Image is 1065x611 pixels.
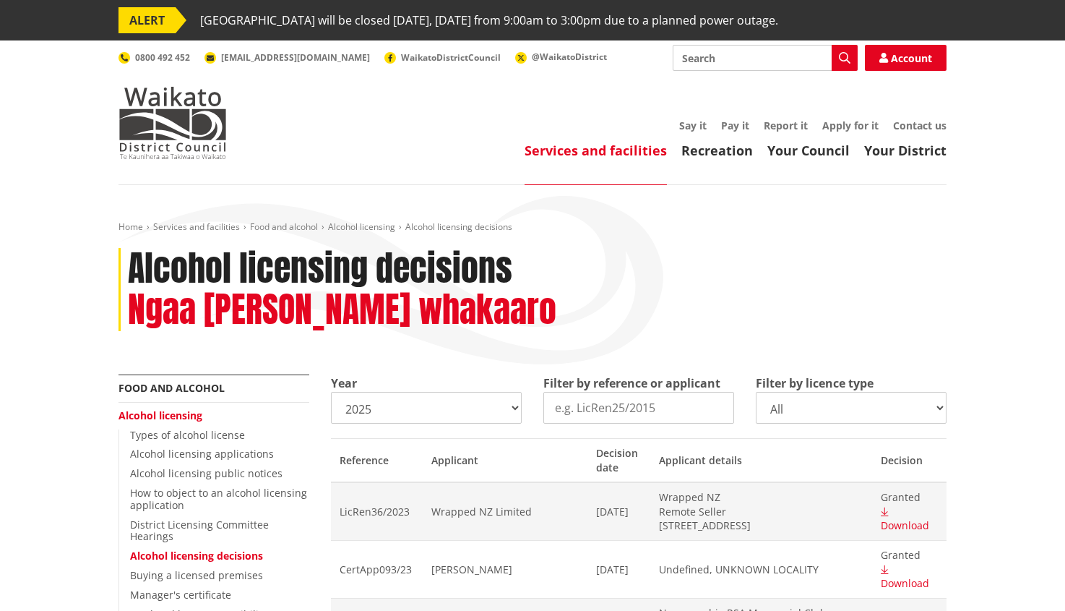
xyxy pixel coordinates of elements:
[767,142,850,159] a: Your Council
[423,482,587,540] td: Wrapped NZ Limited
[130,518,269,544] a: District Licensing Committee Hearings
[756,375,874,392] label: Filter by licence type
[128,289,556,331] h2: Ngaa [PERSON_NAME] whakaaro
[130,486,307,512] a: How to object to an alcohol licensing application
[331,482,423,540] td: LicRen36/2023
[221,51,370,64] span: [EMAIL_ADDRESS][DOMAIN_NAME]
[872,438,947,482] th: Decision
[331,438,423,482] th: Reference
[515,51,607,63] a: @WaikatoDistrict
[881,518,929,532] span: Download
[881,548,938,563] span: Granted
[587,438,650,482] th: Decision date
[659,490,863,505] span: Wrapped NZ
[118,221,143,233] a: Home
[328,221,395,233] a: Alcohol licensing
[532,51,607,63] span: @WaikatoDistrict
[659,518,863,533] span: [STREET_ADDRESS]
[118,381,225,395] a: Food and alcohol
[679,119,707,132] a: Say it
[130,428,245,442] a: Types of alcohol license
[881,505,929,533] a: Download
[673,45,858,71] input: Search input
[587,540,650,598] td: [DATE]
[135,51,190,64] span: 0800 492 452
[721,119,749,132] a: Pay it
[822,119,879,132] a: Apply for it
[130,568,263,582] a: Buying a licensed premises
[130,466,283,480] a: Alcohol licensing public notices
[543,375,720,392] label: Filter by reference or applicant
[153,221,240,233] a: Services and facilities
[128,248,512,290] h1: Alcohol licensing decisions
[118,221,947,234] nav: breadcrumb
[893,119,947,132] a: Contact us
[200,7,778,33] span: [GEOGRAPHIC_DATA] will be closed [DATE], [DATE] from 9:00am to 3:00pm due to a planned power outage.
[204,51,370,64] a: [EMAIL_ADDRESS][DOMAIN_NAME]
[130,447,274,461] a: Alcohol licensing applications
[659,563,863,577] span: Undefined, UNKNOWN LOCALITY
[118,51,190,64] a: 0800 492 452
[118,87,227,159] img: Waikato District Council - Te Kaunihera aa Takiwaa o Waikato
[881,490,938,505] span: Granted
[401,51,501,64] span: WaikatoDistrictCouncil
[423,540,587,598] td: [PERSON_NAME]
[405,221,512,233] span: Alcohol licensing decisions
[130,549,263,563] a: Alcohol licensing decisions
[881,563,929,591] a: Download
[118,7,176,33] span: ALERT
[331,540,423,598] td: CertApp093/23
[384,51,501,64] a: WaikatoDistrictCouncil
[865,45,947,71] a: Account
[587,482,650,540] td: [DATE]
[118,409,202,422] a: Alcohol licensing
[864,142,947,159] a: Your District
[130,588,231,602] a: Manager's certificate
[764,119,808,132] a: Report it
[423,438,587,482] th: Applicant
[250,221,318,233] a: Food and alcohol
[659,505,863,519] span: Remote Seller
[650,438,872,482] th: Applicant details
[525,142,667,159] a: Services and facilities
[681,142,753,159] a: Recreation
[331,375,357,392] label: Year
[543,392,734,424] input: e.g. LicRen25/2015
[881,576,929,590] span: Download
